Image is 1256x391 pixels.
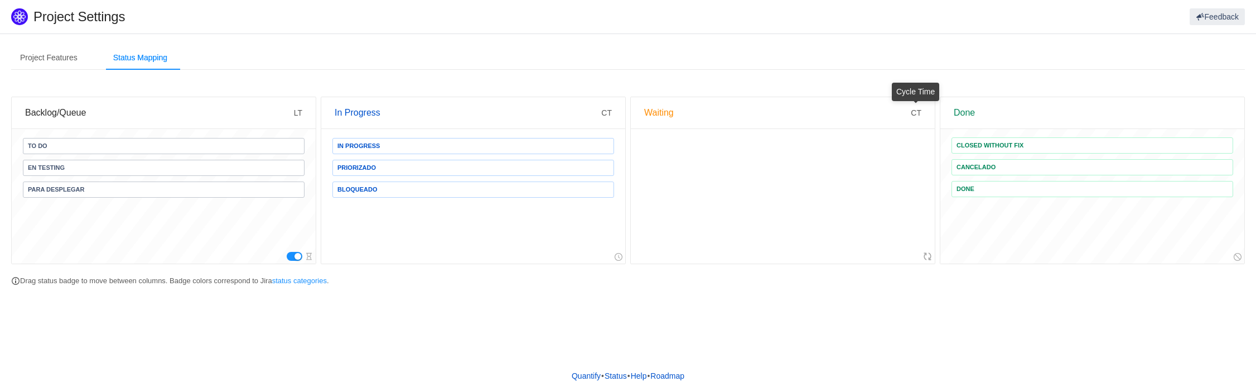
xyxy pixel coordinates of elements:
span: To Do [28,143,47,149]
div: Cycle Time [892,83,939,101]
i: icon: stop [1234,253,1241,261]
img: Quantify [11,8,28,25]
a: Quantify [571,368,601,384]
span: CT [601,108,612,117]
div: Waiting [644,97,911,128]
span: • [647,371,650,380]
div: Done [954,97,1231,128]
a: Help [630,368,648,384]
div: Project Features [11,45,86,70]
span: In Progress [337,143,380,149]
span: CT [911,108,921,117]
span: Para desplegar [28,187,84,193]
span: • [627,371,630,380]
span: LT [294,108,302,117]
span: Cancelado [957,164,996,170]
span: Closed without fix [957,142,1023,149]
button: Feedback [1190,8,1245,25]
p: Drag status badge to move between columns. Badge colors correspond to Jira . [11,275,1245,287]
div: In Progress [335,97,601,128]
span: Done [957,186,974,192]
span: Bloqueado [337,187,378,193]
a: Status [604,368,627,384]
i: icon: clock-circle [615,253,622,261]
i: icon: hourglass [305,252,313,260]
h1: Project Settings [33,8,750,25]
a: Roadmap [650,368,685,384]
span: En Testing [28,165,65,171]
a: status categories [272,276,327,285]
span: • [601,371,604,380]
div: Status Mapping [104,45,176,70]
span: Priorizado [337,165,376,171]
div: Backlog/Queue [25,97,294,128]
